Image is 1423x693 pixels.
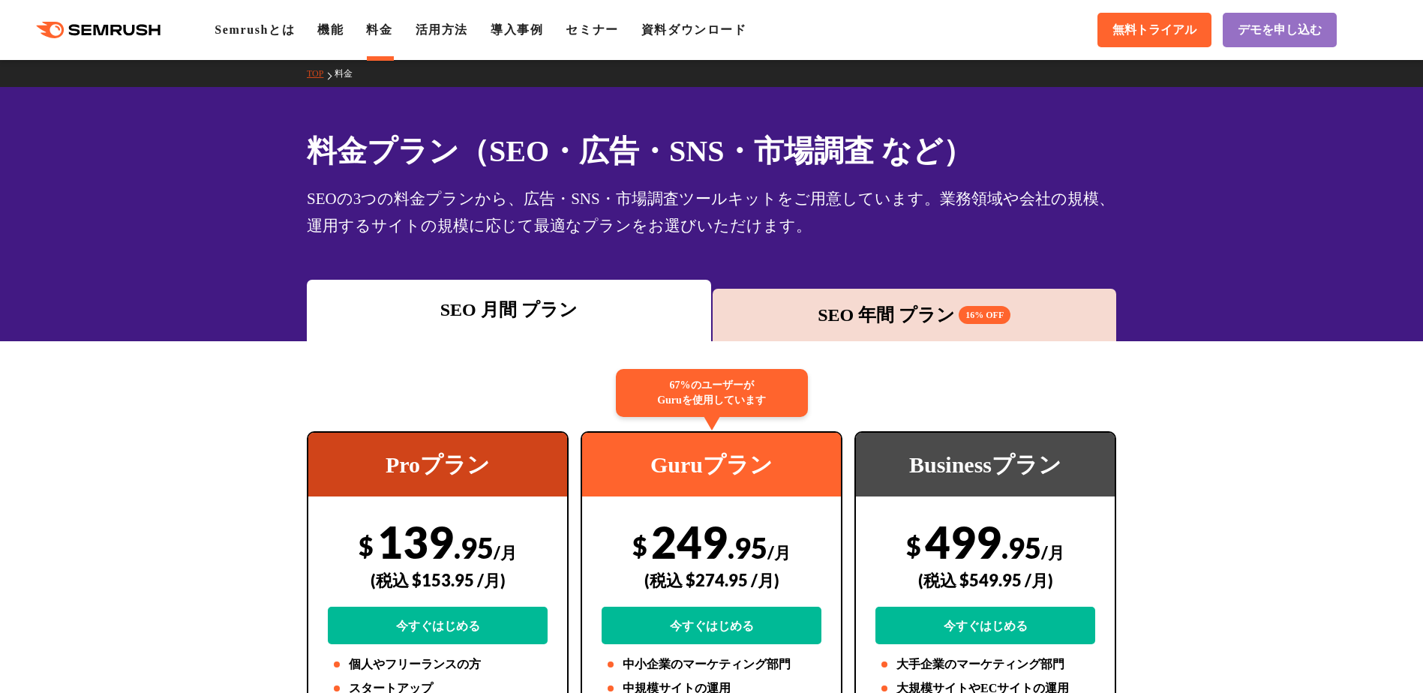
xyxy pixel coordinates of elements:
a: Semrushとは [215,23,295,36]
a: 活用方法 [416,23,468,36]
a: 資料ダウンロード [641,23,747,36]
li: 中小企業のマーケティング部門 [602,655,821,673]
li: 大手企業のマーケティング部門 [875,655,1095,673]
a: 今すぐはじめる [602,607,821,644]
a: 導入事例 [491,23,543,36]
span: $ [359,530,374,561]
div: 499 [875,515,1095,644]
a: 機能 [317,23,344,36]
div: Proプラン [308,433,567,496]
span: /月 [494,542,517,562]
h1: 料金プラン（SEO・広告・SNS・市場調査 など） [307,129,1116,173]
div: 67%のユーザーが Guruを使用しています [616,369,808,417]
span: /月 [767,542,791,562]
a: 料金 [335,68,364,79]
span: .95 [1001,530,1041,565]
a: セミナー [566,23,618,36]
a: 無料トライアル [1097,13,1211,47]
a: デモを申し込む [1223,13,1337,47]
li: 個人やフリーランスの方 [328,655,548,673]
span: デモを申し込む [1238,22,1322,38]
div: (税込 $274.95 /月) [602,553,821,607]
a: 今すぐはじめる [328,607,548,644]
div: Businessプラン [856,433,1115,496]
div: Guruプラン [582,433,841,496]
a: 今すぐはじめる [875,607,1095,644]
span: $ [906,530,921,561]
div: 249 [602,515,821,644]
span: .95 [728,530,767,565]
span: .95 [454,530,494,565]
div: SEOの3つの料金プランから、広告・SNS・市場調査ツールキットをご用意しています。業務領域や会社の規模、運用するサイトの規模に応じて最適なプランをお選びいただけます。 [307,185,1116,239]
div: SEO 年間 プラン [720,301,1109,328]
div: SEO 月間 プラン [314,296,704,323]
span: $ [632,530,647,561]
div: 139 [328,515,548,644]
span: 無料トライアル [1112,22,1196,38]
a: TOP [307,68,335,79]
span: 16% OFF [959,306,1010,324]
div: (税込 $549.95 /月) [875,553,1095,607]
a: 料金 [366,23,392,36]
div: (税込 $153.95 /月) [328,553,548,607]
span: /月 [1041,542,1064,562]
